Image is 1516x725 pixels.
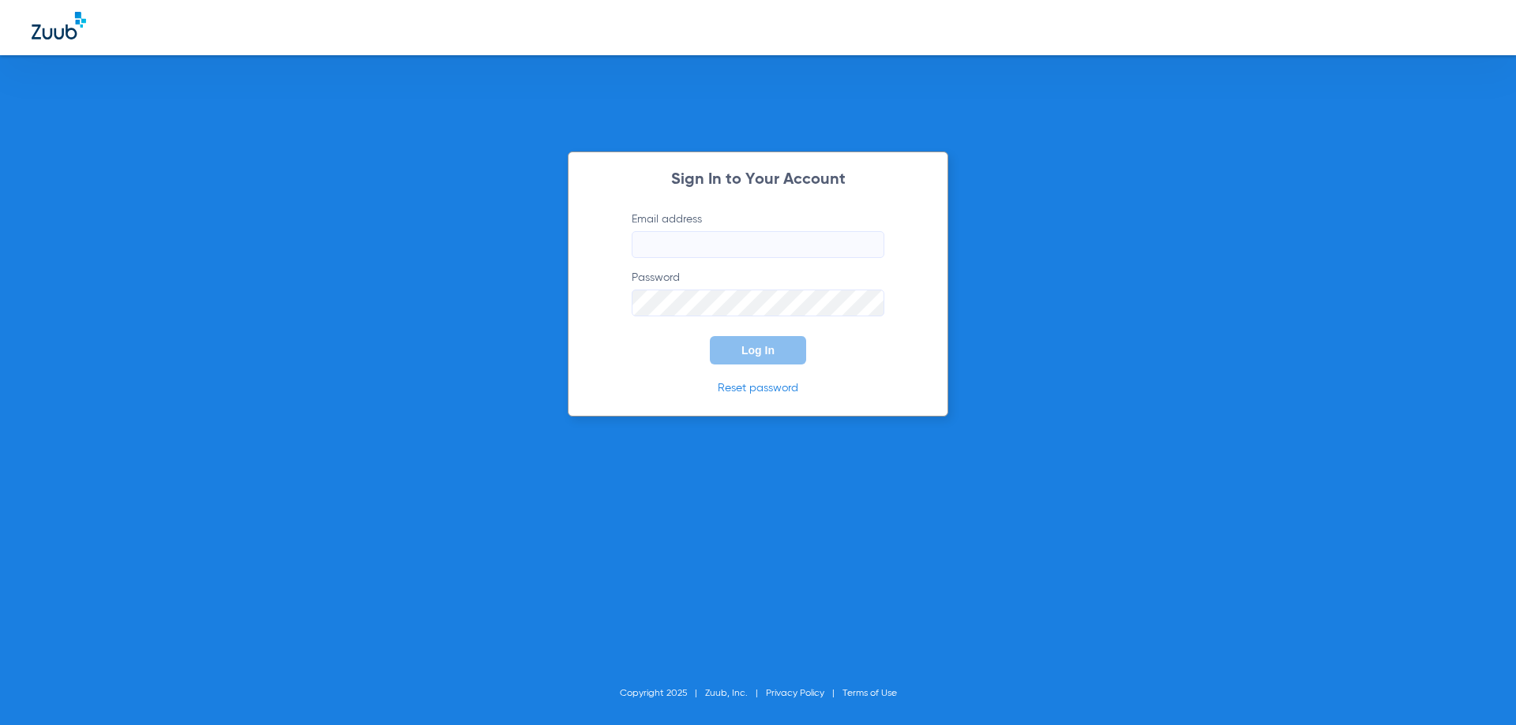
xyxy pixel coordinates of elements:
label: Password [632,270,884,316]
a: Privacy Policy [766,689,824,698]
iframe: Chat Widget [1437,649,1516,725]
label: Email address [632,211,884,258]
input: Password [632,290,884,316]
input: Email address [632,231,884,258]
img: Zuub Logo [32,12,86,39]
li: Zuub, Inc. [705,686,766,701]
li: Copyright 2025 [620,686,705,701]
button: Log In [710,336,806,364]
span: Log In [741,344,775,357]
a: Reset password [718,383,798,394]
h2: Sign In to Your Account [608,172,908,188]
a: Terms of Use [842,689,897,698]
